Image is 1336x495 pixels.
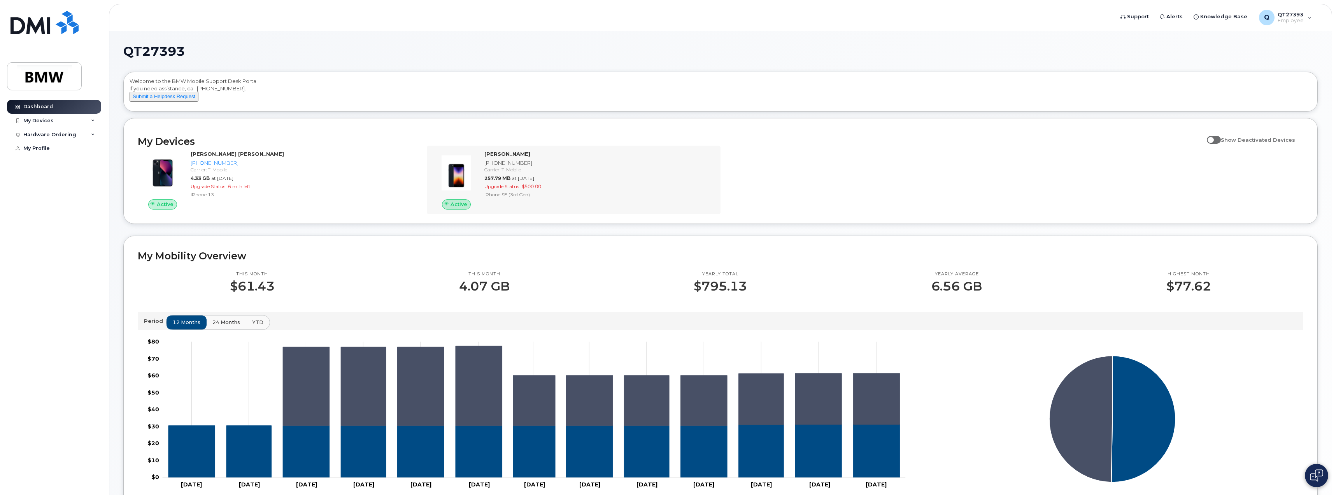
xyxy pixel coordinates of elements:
[484,175,510,181] span: 257.79 MB
[147,440,159,447] tspan: $20
[230,271,275,277] p: This month
[459,279,510,293] p: 4.07 GB
[138,250,1303,262] h2: My Mobility Overview
[191,159,419,167] div: [PHONE_NUMBER]
[866,481,887,488] tspan: [DATE]
[191,151,284,157] strong: [PERSON_NAME] [PERSON_NAME]
[144,154,181,192] img: image20231002-3703462-1ig824h.jpeg
[157,201,174,208] span: Active
[1310,469,1323,482] img: Open chat
[636,481,657,488] tspan: [DATE]
[579,481,600,488] tspan: [DATE]
[484,151,530,157] strong: [PERSON_NAME]
[239,481,260,488] tspan: [DATE]
[353,481,374,488] tspan: [DATE]
[228,183,251,189] span: 6 mth left
[211,175,233,181] span: at [DATE]
[512,175,534,181] span: at [DATE]
[484,159,713,167] div: [PHONE_NUMBER]
[191,175,210,181] span: 4.33 GB
[459,271,510,277] p: This month
[522,183,541,189] span: $500.00
[751,481,772,488] tspan: [DATE]
[693,481,714,488] tspan: [DATE]
[212,319,240,326] span: 24 months
[168,425,900,477] g: 864-735-5586
[191,191,419,198] div: iPhone 13
[809,481,830,488] tspan: [DATE]
[484,191,713,198] div: iPhone SE (3rd Gen)
[694,279,747,293] p: $795.13
[931,271,982,277] p: Yearly average
[230,279,275,293] p: $61.43
[524,481,545,488] tspan: [DATE]
[147,355,159,362] tspan: $70
[123,46,185,57] span: QT27393
[1221,137,1295,143] span: Show Deactivated Devices
[130,78,1311,109] div: Welcome to the BMW Mobile Support Desk Portal If you need assistance, call [PHONE_NUMBER].
[130,92,198,102] button: Submit a Helpdesk Request
[1166,279,1211,293] p: $77.62
[147,423,159,430] tspan: $30
[484,166,713,173] div: Carrier: T-Mobile
[694,271,747,277] p: Yearly total
[130,93,198,99] a: Submit a Helpdesk Request
[1166,271,1211,277] p: Highest month
[1207,132,1213,139] input: Show Deactivated Devices
[147,338,159,345] tspan: $80
[147,389,159,396] tspan: $50
[484,183,520,189] span: Upgrade Status:
[147,456,159,463] tspan: $10
[431,150,716,210] a: Active[PERSON_NAME][PHONE_NUMBER]Carrier: T-Mobile257.79 MBat [DATE]Upgrade Status:$500.00iPhone ...
[410,481,431,488] tspan: [DATE]
[1049,356,1176,482] g: Series
[283,346,900,426] g: 864-831-6677
[451,201,467,208] span: Active
[147,406,159,413] tspan: $40
[191,166,419,173] div: Carrier: T-Mobile
[144,317,166,325] p: Period
[151,474,159,481] tspan: $0
[191,183,226,189] span: Upgrade Status:
[296,481,317,488] tspan: [DATE]
[138,150,422,210] a: Active[PERSON_NAME] [PERSON_NAME][PHONE_NUMBER]Carrier: T-Mobile4.33 GBat [DATE]Upgrade Status:6 ...
[181,481,202,488] tspan: [DATE]
[147,372,159,379] tspan: $60
[138,136,1203,147] h2: My Devices
[931,279,982,293] p: 6.56 GB
[438,154,475,192] img: image20231002-3703462-1angbar.jpeg
[252,319,263,326] span: YTD
[469,481,490,488] tspan: [DATE]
